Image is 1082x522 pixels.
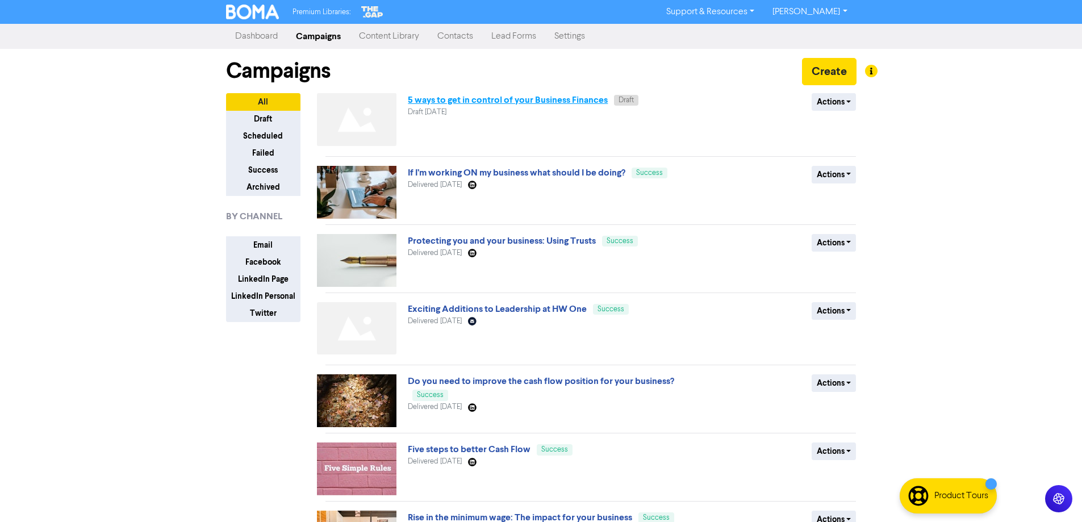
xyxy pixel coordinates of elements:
[812,442,857,460] button: Actions
[350,25,428,48] a: Content Library
[482,25,545,48] a: Lead Forms
[287,25,350,48] a: Campaigns
[408,108,446,116] span: Draft [DATE]
[408,444,530,455] a: Five steps to better Cash Flow
[812,302,857,320] button: Actions
[408,375,674,387] a: Do you need to improve the cash flow position for your business?
[226,144,300,162] button: Failed
[317,374,396,427] img: image_1753148261247.jpeg
[226,210,282,223] span: BY CHANNEL
[226,5,279,19] img: BOMA Logo
[226,270,300,288] button: LinkedIn Page
[408,303,587,315] a: Exciting Additions to Leadership at HW One
[226,93,300,111] button: All
[643,514,670,521] span: Success
[226,127,300,145] button: Scheduled
[226,304,300,322] button: Twitter
[541,446,568,453] span: Success
[545,25,594,48] a: Settings
[293,9,350,16] span: Premium Libraries:
[657,3,763,21] a: Support & Resources
[226,161,300,179] button: Success
[812,374,857,392] button: Actions
[226,236,300,254] button: Email
[607,237,633,245] span: Success
[408,181,462,189] span: Delivered [DATE]
[812,234,857,252] button: Actions
[226,58,331,84] h1: Campaigns
[317,234,396,287] img: image_1754870790965.jpeg
[408,318,462,325] span: Delivered [DATE]
[226,178,300,196] button: Archived
[763,3,856,21] a: [PERSON_NAME]
[408,458,462,465] span: Delivered [DATE]
[428,25,482,48] a: Contacts
[408,94,608,106] a: 5 ways to get in control of your Business Finances
[408,235,596,247] a: Protecting you and your business: Using Trusts
[636,169,663,177] span: Success
[226,25,287,48] a: Dashboard
[226,253,300,271] button: Facebook
[619,97,634,104] span: Draft
[360,5,385,19] img: The Gap
[317,442,396,495] img: image_1751844189822.jpeg
[812,166,857,183] button: Actions
[408,403,462,411] span: Delivered [DATE]
[226,287,300,305] button: LinkedIn Personal
[812,93,857,111] button: Actions
[802,58,857,85] button: Create
[598,306,624,313] span: Success
[226,110,300,128] button: Draft
[417,391,444,399] span: Success
[317,93,396,146] img: Not found
[317,166,396,219] img: image_1756103892692.jpeg
[317,302,396,355] img: Not found
[1025,467,1082,522] iframe: Chat Widget
[408,249,462,257] span: Delivered [DATE]
[408,167,625,178] a: If I’m working ON my business what should I be doing?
